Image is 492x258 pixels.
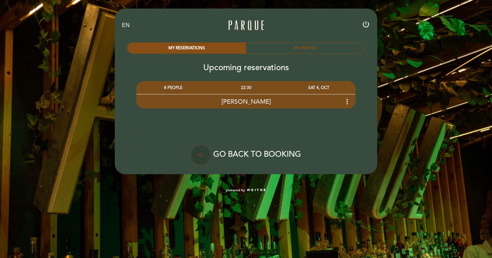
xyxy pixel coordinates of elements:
i: more_vert [343,98,351,106]
div: 22:30 [209,81,282,94]
div: 8 PEOPLE [137,81,209,94]
h2: Upcoming reservations [114,63,378,73]
span: GO BACK TO BOOKING [213,150,301,159]
a: [GEOGRAPHIC_DATA] [203,16,289,35]
i: arrow_back [197,151,205,159]
button: power_settings_new [362,20,370,31]
span: powered by [226,188,245,193]
div: SAT 4, OCT [283,81,355,94]
i: power_settings_new [362,20,370,28]
button: arrow_back [191,145,211,165]
span: [PERSON_NAME] [221,98,271,105]
div: MY RESERVATIONS [127,43,246,53]
div: MY PROFILE [246,43,365,53]
a: powered by [226,188,266,193]
img: MEITRE [247,189,266,192]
